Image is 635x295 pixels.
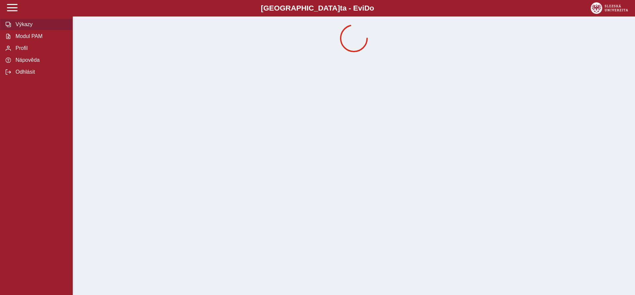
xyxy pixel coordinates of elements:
span: D [364,4,369,12]
b: [GEOGRAPHIC_DATA] a - Evi [20,4,615,13]
img: logo_web_su.png [591,2,628,14]
span: Modul PAM [14,33,67,39]
span: o [370,4,374,12]
span: Výkazy [14,21,67,27]
span: t [340,4,342,12]
span: Odhlásit [14,69,67,75]
span: Profil [14,45,67,51]
span: Nápověda [14,57,67,63]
